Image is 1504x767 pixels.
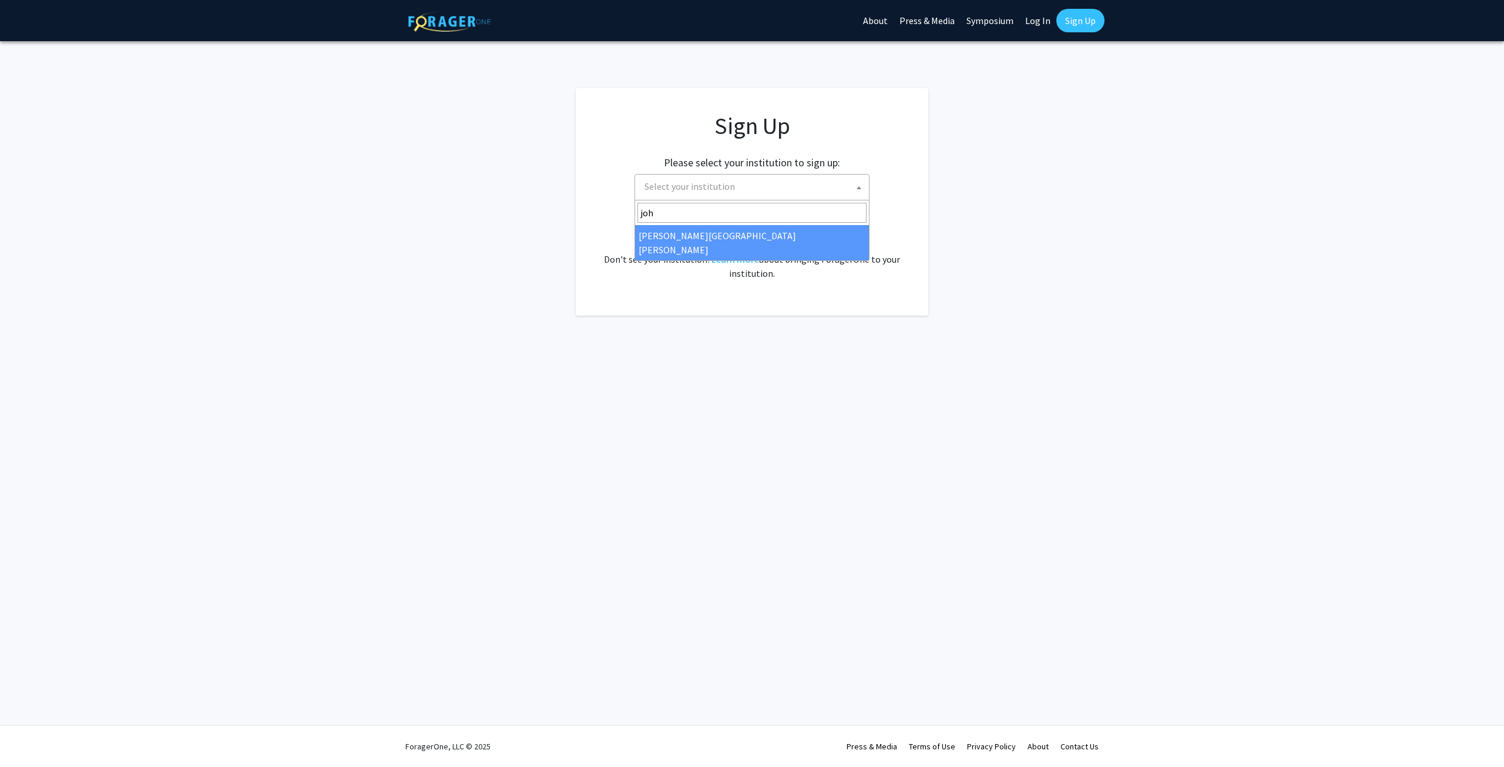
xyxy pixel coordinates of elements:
[405,726,491,767] div: ForagerOne, LLC © 2025
[634,174,869,200] span: Select your institution
[640,175,869,199] span: Select your institution
[9,714,50,758] iframe: Chat
[1060,741,1099,752] a: Contact Us
[637,203,867,223] input: Search
[1028,741,1049,752] a: About
[408,11,491,32] img: ForagerOne Logo
[711,253,759,265] a: Learn more about bringing ForagerOne to your institution
[599,224,905,280] div: Already have an account? . Don't see your institution? about bringing ForagerOne to your institut...
[967,741,1016,752] a: Privacy Policy
[599,112,905,140] h1: Sign Up
[847,741,897,752] a: Press & Media
[1056,9,1104,32] a: Sign Up
[644,180,735,192] span: Select your institution
[635,225,869,260] li: [PERSON_NAME][GEOGRAPHIC_DATA][PERSON_NAME]
[664,156,840,169] h2: Please select your institution to sign up:
[909,741,955,752] a: Terms of Use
